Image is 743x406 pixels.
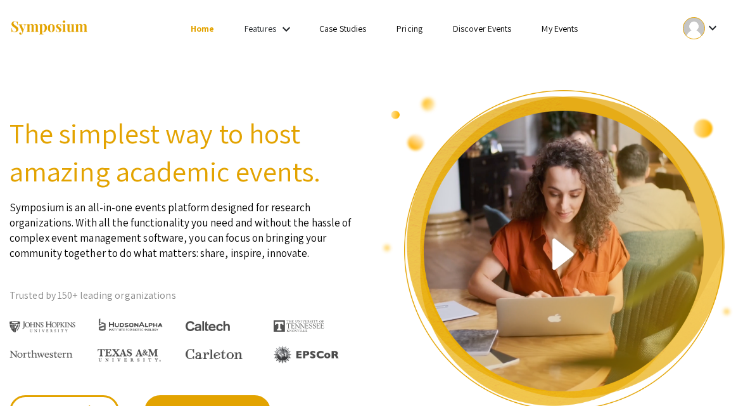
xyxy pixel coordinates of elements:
[453,23,512,34] a: Discover Events
[186,321,230,332] img: Caltech
[10,20,89,37] img: Symposium by ForagerOne
[10,286,362,305] p: Trusted by 150+ leading organizations
[10,114,362,190] h2: The simplest way to host amazing academic events.
[10,190,362,261] p: Symposium is an all-in-one events platform designed for research organizations. With all the func...
[670,14,733,43] button: Expand account dropdown
[244,23,276,34] a: Features
[279,22,294,37] mat-icon: Expand Features list
[10,321,75,332] img: Johns Hopkins University
[98,349,161,362] img: Texas A&M University
[191,23,214,34] a: Home
[274,346,340,363] img: EPSCOR
[319,23,366,34] a: Case Studies
[274,320,324,332] img: The University of Tennessee
[10,349,54,396] iframe: Chat
[98,318,163,331] img: HudsonAlpha
[186,349,243,359] img: Carleton
[397,23,422,34] a: Pricing
[542,23,578,34] a: My Events
[705,20,720,36] mat-icon: Expand account dropdown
